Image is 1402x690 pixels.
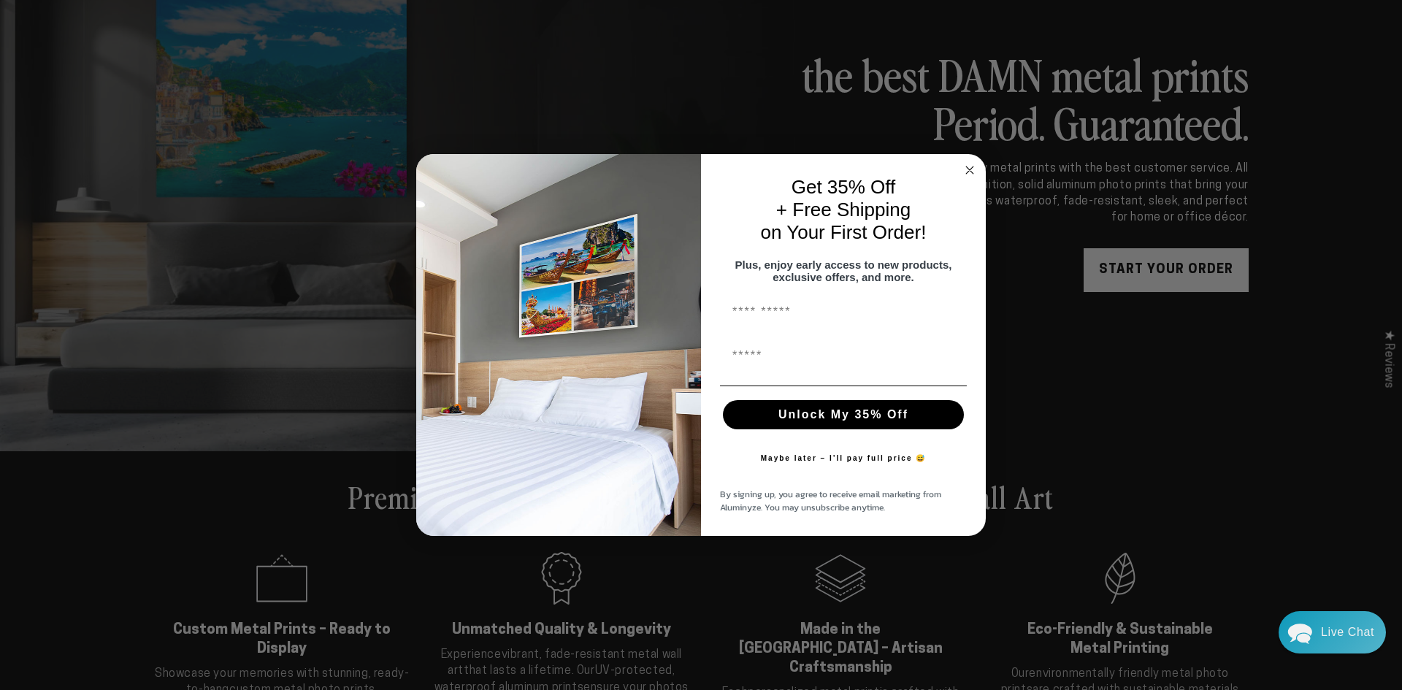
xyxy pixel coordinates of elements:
img: 728e4f65-7e6c-44e2-b7d1-0292a396982f.jpeg [416,154,701,537]
span: on Your First Order! [761,221,927,243]
div: Chat widget toggle [1279,611,1386,653]
button: Close dialog [961,161,978,179]
button: Unlock My 35% Off [723,400,964,429]
button: Maybe later – I’ll pay full price 😅 [754,444,934,473]
span: Plus, enjoy early access to new products, exclusive offers, and more. [735,258,952,283]
img: underline [720,386,967,386]
div: Contact Us Directly [1321,611,1374,653]
span: By signing up, you agree to receive email marketing from Aluminyze. You may unsubscribe anytime. [720,488,941,514]
span: Get 35% Off [792,176,896,198]
span: + Free Shipping [776,199,911,221]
